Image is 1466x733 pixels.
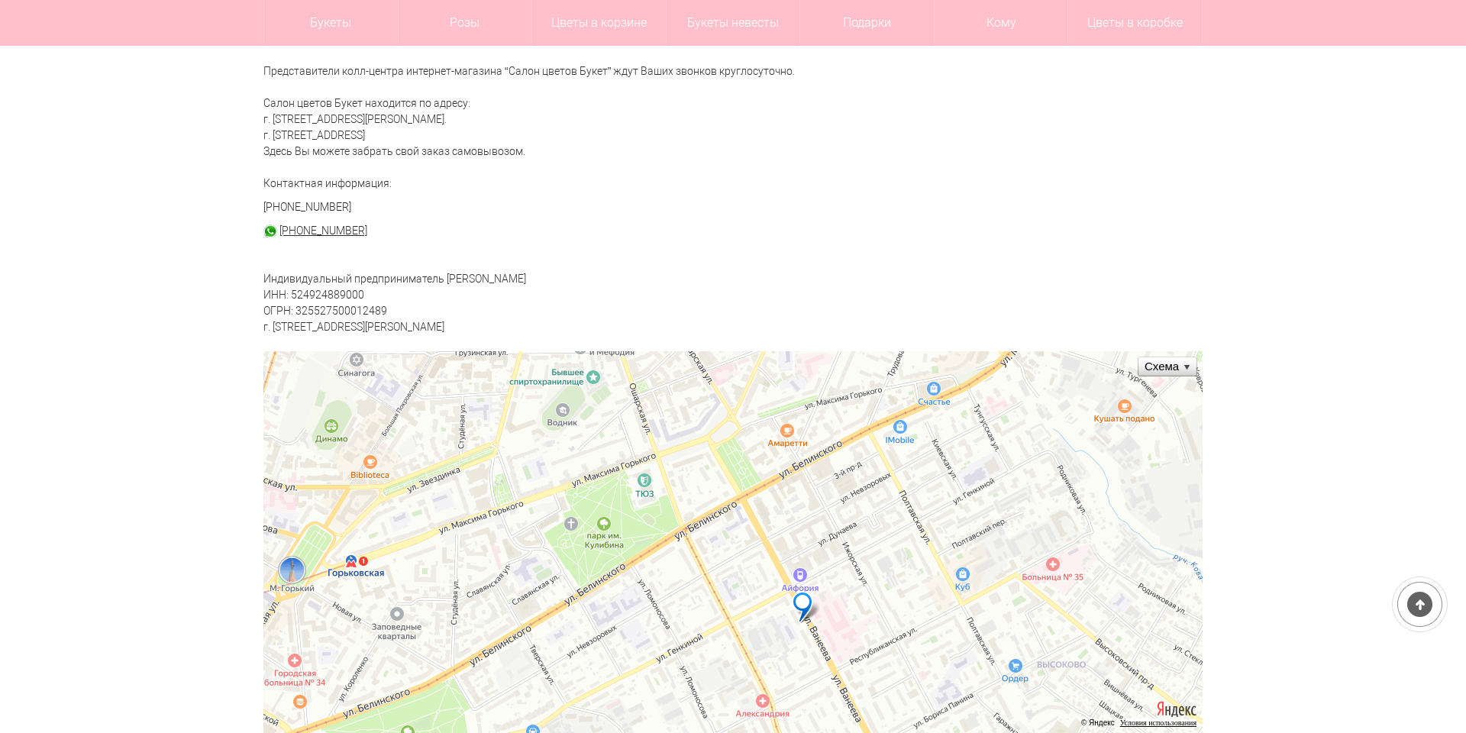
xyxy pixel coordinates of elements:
ymaps: © Яндекс [1081,718,1115,727]
p: Контактная информация: [263,176,1203,192]
img: watsap_30.png.webp [263,224,277,238]
a: Условия использования [1120,718,1196,727]
a: [PHONE_NUMBER] [263,201,351,213]
a: [PHONE_NUMBER] [279,224,367,237]
ymaps: Развернуть [1182,363,1191,372]
ymaps: Схема [1136,355,1199,378]
ymaps: Схема [1145,355,1191,377]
